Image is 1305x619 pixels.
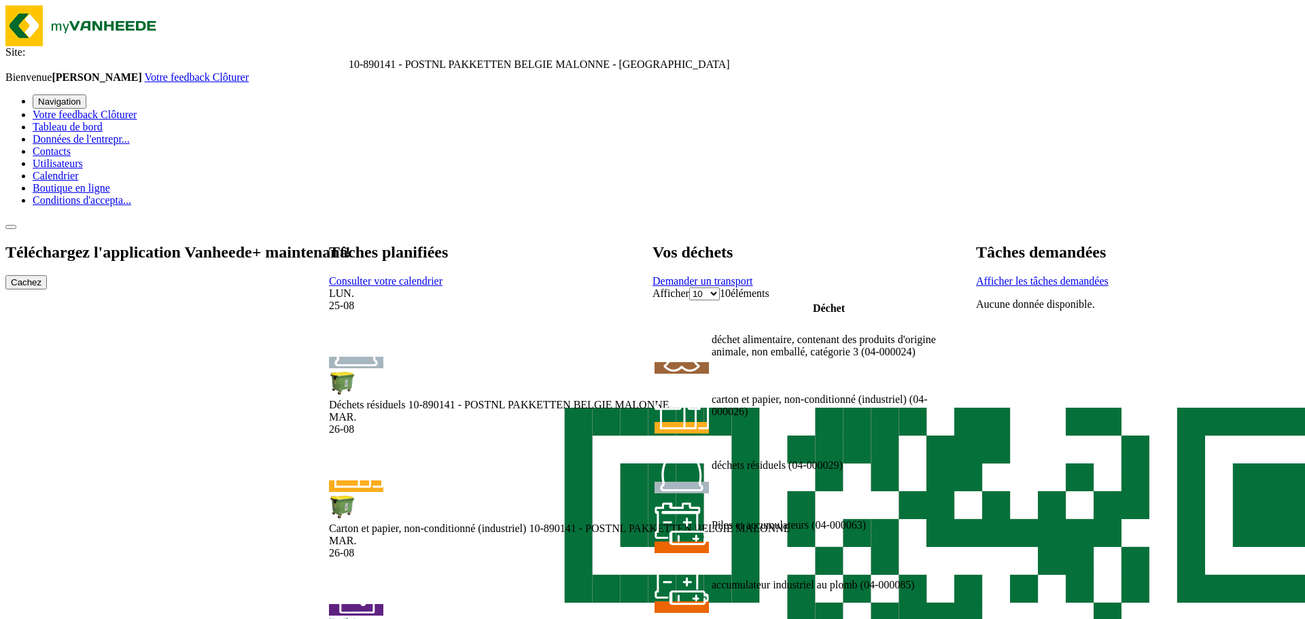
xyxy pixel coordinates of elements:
[329,547,811,559] div: 26-08
[213,71,249,83] a: Clôturer
[33,194,131,206] a: Conditions d'accepta...
[329,399,405,410] span: Déchets résiduels
[976,275,1109,287] a: Afficher les tâches demandées
[976,298,1109,311] p: Aucune donnée disponible.
[711,376,947,435] td: carton et papier, non-conditionné (industriel) (04-000026)
[689,287,720,300] select: Afficher10éléments
[720,287,731,299] span: 10
[101,109,137,120] a: Clôturer
[329,523,526,534] span: Carton et papier, non-conditionné (industriel)
[5,5,169,46] img: myVanheede
[329,369,356,396] img: WB-1100-HPE-GN-50
[145,71,210,83] span: Votre feedback
[33,170,79,181] a: Calendrier
[33,133,130,145] a: Données de l'entrepr...
[33,145,71,157] a: Contacts
[52,71,141,83] strong: [PERSON_NAME]
[711,436,947,495] td: déchets résiduels (04-000029)
[33,182,110,194] a: Boutique en ligne
[33,94,86,109] button: Navigation
[329,535,811,547] div: MAR.
[408,399,669,410] span: 10-890141 - POSTNL PAKKETTEN BELGIE MALONNE
[329,423,811,436] div: 26-08
[5,275,47,289] button: Cachez
[33,158,83,169] a: Utilisateurs
[38,96,81,107] span: Navigation
[711,317,947,375] td: déchet alimentaire, contenant des produits d'origine animale, non emballé, catégorie 3 (04-000024)
[349,58,730,70] span: 10-890141 - POSTNL PAKKETTEN BELGIE MALONNE - MALONNE
[329,275,442,287] a: Consulter votre calendrier
[33,109,101,120] a: Votre feedback
[329,300,811,312] div: 25-08
[145,71,213,83] a: Votre feedback
[711,496,947,554] td: Piles et accumulateurs (04-000063)
[329,411,811,423] div: MAR.
[329,287,811,300] div: LUN.
[529,523,790,534] span: 10-890141 - POSTNL PAKKETTEN BELGIE MALONNE
[5,46,25,58] span: Site:
[652,287,769,299] label: Afficher éléments
[652,275,753,287] a: Demander un transport
[5,71,145,83] span: Bienvenue
[976,243,1109,262] h2: Tâches demandées
[329,243,811,262] h2: Tâches planifiées
[33,121,103,132] a: Tableau de bord
[813,302,845,314] span: Déchet
[652,243,948,262] h2: Vos déchets
[711,556,947,614] td: accumulateur industriel au plomb (04-000085)
[33,109,98,120] span: Votre feedback
[329,493,356,520] img: WB-1100-HPE-GN-50
[11,277,41,287] span: Cachez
